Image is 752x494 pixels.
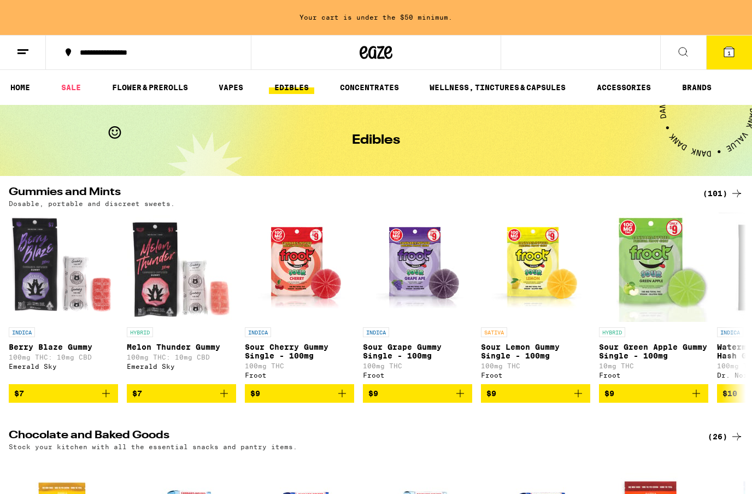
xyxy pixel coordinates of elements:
p: HYBRID [127,327,153,337]
a: FLOWER & PREROLLS [107,81,193,94]
a: Open page for Sour Grape Gummy Single - 100mg from Froot [363,213,472,384]
img: Emerald Sky - Melon Thunder Gummy [127,213,236,322]
p: Sour Cherry Gummy Single - 100mg [245,343,354,360]
a: BRANDS [677,81,717,94]
button: 1 [706,36,752,69]
h1: Edibles [352,134,400,147]
p: INDICA [245,327,271,337]
p: Berry Blaze Gummy [9,343,118,351]
img: Froot - Sour Grape Gummy Single - 100mg [363,213,472,322]
a: Open page for Melon Thunder Gummy from Emerald Sky [127,213,236,384]
a: Open page for Sour Cherry Gummy Single - 100mg from Froot [245,213,354,384]
div: Froot [363,372,472,379]
p: 10mg THC [599,362,708,369]
span: $10 [722,389,737,398]
button: Add to bag [481,384,590,403]
p: 100mg THC [245,362,354,369]
a: EDIBLES [269,81,314,94]
a: VAPES [213,81,249,94]
p: HYBRID [599,327,625,337]
span: $7 [14,389,24,398]
button: Add to bag [599,384,708,403]
div: Froot [599,372,708,379]
div: Emerald Sky [9,363,118,370]
div: Froot [245,372,354,379]
span: $9 [604,389,614,398]
img: Emerald Sky - Berry Blaze Gummy [9,213,118,322]
a: (26) [708,430,743,443]
p: 100mg THC [363,362,472,369]
a: ACCESSORIES [591,81,656,94]
a: WELLNESS, TINCTURES & CAPSULES [424,81,571,94]
p: Sour Lemon Gummy Single - 100mg [481,343,590,360]
a: HOME [5,81,36,94]
p: INDICA [717,327,743,337]
h2: Gummies and Mints [9,187,690,200]
p: SATIVA [481,327,507,337]
p: INDICA [9,327,35,337]
p: 100mg THC: 10mg CBD [127,354,236,361]
div: Emerald Sky [127,363,236,370]
a: Open page for Sour Green Apple Gummy Single - 100mg from Froot [599,213,708,384]
p: 100mg THC: 10mg CBD [9,354,118,361]
span: $7 [132,389,142,398]
p: Sour Grape Gummy Single - 100mg [363,343,472,360]
a: SALE [56,81,86,94]
h2: Chocolate and Baked Goods [9,430,690,443]
p: 100mg THC [481,362,590,369]
p: Stock your kitchen with all the essential snacks and pantry items. [9,443,297,450]
a: Open page for Sour Lemon Gummy Single - 100mg from Froot [481,213,590,384]
button: Add to bag [9,384,118,403]
p: Melon Thunder Gummy [127,343,236,351]
a: Open page for Berry Blaze Gummy from Emerald Sky [9,213,118,384]
span: $9 [486,389,496,398]
button: Add to bag [363,384,472,403]
img: Froot - Sour Cherry Gummy Single - 100mg [245,213,354,322]
button: Add to bag [245,384,354,403]
img: Froot - Sour Lemon Gummy Single - 100mg [481,213,590,322]
button: Add to bag [127,384,236,403]
a: (101) [703,187,743,200]
span: $9 [368,389,378,398]
span: 1 [727,50,731,56]
a: CONCENTRATES [334,81,404,94]
span: $9 [250,389,260,398]
div: Froot [481,372,590,379]
p: INDICA [363,327,389,337]
p: Sour Green Apple Gummy Single - 100mg [599,343,708,360]
img: Froot - Sour Green Apple Gummy Single - 100mg [599,213,708,322]
p: Dosable, portable and discreet sweets. [9,200,175,207]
